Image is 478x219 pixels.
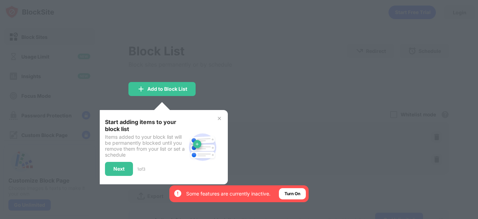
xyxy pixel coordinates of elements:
[113,166,125,172] div: Next
[137,166,145,172] div: 1 of 3
[105,134,186,158] div: Items added to your block list will be permanently blocked until you remove them from your list o...
[217,116,222,121] img: x-button.svg
[174,189,182,198] img: error-circle-white.svg
[284,190,300,197] div: Turn On
[105,118,186,132] div: Start adding items to your block list
[147,86,187,92] div: Add to Block List
[186,130,219,164] img: block-site.svg
[186,190,270,197] div: Some features are currently inactive.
